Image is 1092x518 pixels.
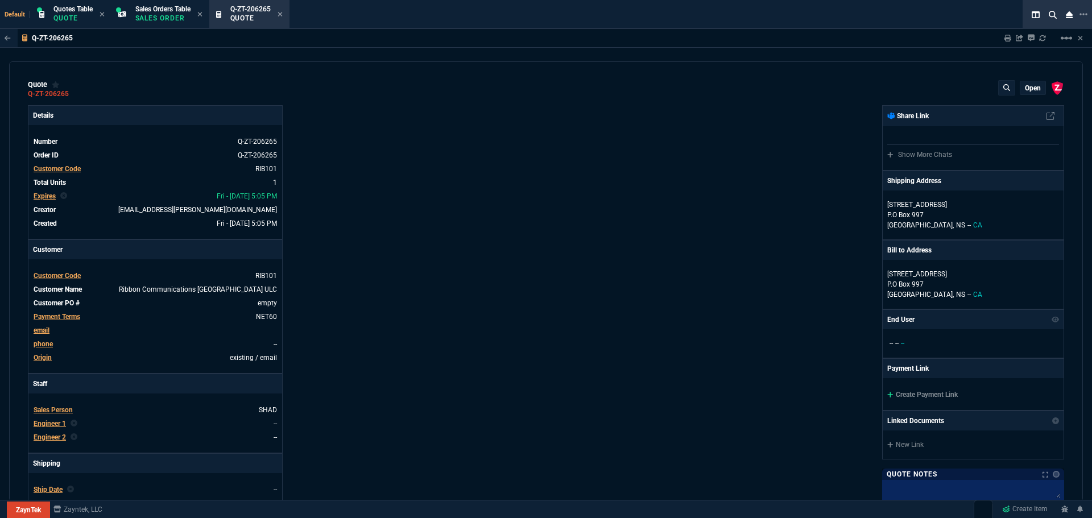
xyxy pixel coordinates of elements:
nx-icon: Show/Hide End User to Customer [1052,314,1060,325]
a: New Link [887,440,1059,450]
div: Add to Watchlist [52,80,60,89]
tr: undefined [33,352,278,363]
tr: undefined [33,418,278,429]
nx-icon: Close Tab [197,10,202,19]
a: FEDEX [256,499,277,507]
a: RIB101 [255,165,277,173]
p: Details [28,106,282,125]
p: open [1025,84,1041,93]
span: seti.shadab@fornida.com [118,206,277,214]
nx-icon: Clear selected rep [67,484,74,495]
a: Origin [34,354,52,362]
tr: undefined [33,163,278,175]
mat-icon: Example home icon [1060,31,1073,45]
nx-icon: Clear selected rep [71,432,77,442]
a: Hide Workbench [1078,34,1083,43]
span: email [34,326,49,334]
span: Customer Name [34,285,82,293]
tr: undefined [33,218,278,229]
span: existing / email [230,354,277,362]
span: Sales Orders Table [135,5,191,13]
a: Show More Chats [887,151,952,159]
span: Expires [34,192,56,200]
a: empty [258,299,277,307]
nx-icon: Open New Tab [1079,9,1087,20]
span: Payment Terms [34,313,80,321]
span: Order ID [34,151,59,159]
tr: undefined [33,484,278,495]
p: Quote [230,14,271,23]
tr: undefined [33,432,278,443]
span: [GEOGRAPHIC_DATA], [887,221,954,229]
a: NET60 [256,313,277,321]
tr: See Marketplace Order [33,150,278,161]
tr: undefined [33,204,278,216]
a: SHAD [259,406,277,414]
p: Quote Notes [887,470,937,479]
a: -- [274,420,277,428]
tr: undefined [33,311,278,322]
p: Shipping Address [887,176,941,186]
p: P.O Box 997 [887,279,1059,289]
tr: See Marketplace Order [33,136,278,147]
span: Created [34,219,57,227]
p: Staff [28,374,282,393]
span: CA [973,221,982,229]
p: Customer [28,240,282,259]
span: Default [5,11,30,18]
span: Agent [34,499,52,507]
p: Q-ZT-206265 [32,34,73,43]
nx-icon: Split Panels [1027,8,1044,22]
nx-icon: Search [1044,8,1061,22]
nx-icon: Close Tab [278,10,283,19]
span: -- [967,221,971,229]
a: -- [274,433,277,441]
p: Shipping [28,454,282,473]
span: NS [956,291,965,299]
a: Ribbon Communications Canada ULC [119,285,277,293]
p: P.O Box 997 [887,210,1059,220]
p: Payment Link [887,363,929,374]
a: See Marketplace Order [238,151,277,159]
p: [STREET_ADDRESS] [887,269,1059,279]
span: Sales Person [34,406,73,414]
span: Creator [34,206,56,214]
nx-icon: Close Tab [100,10,105,19]
span: 2025-10-03T17:05:23.421Z [217,219,277,227]
p: Quote [53,14,93,23]
span: Customer Code [34,272,81,280]
span: Customer Code [34,165,81,173]
nx-icon: Clear selected rep [60,191,67,201]
span: Engineer 2 [34,433,66,441]
tr: undefined [33,404,278,416]
span: [GEOGRAPHIC_DATA], [887,291,954,299]
span: 2025-10-17T17:05:23.421Z [217,192,277,200]
span: -- [967,291,971,299]
nx-icon: Close Workbench [1061,8,1077,22]
span: CA [973,291,982,299]
span: Quotes Table [53,5,93,13]
span: Number [34,138,57,146]
a: Create Payment Link [887,391,958,399]
a: Q-ZT-206265 [28,93,69,95]
span: See Marketplace Order [238,138,277,146]
span: NS [956,221,965,229]
a: msbcCompanyName [50,504,106,515]
span: -- [895,339,899,347]
span: -- [901,339,904,347]
tr: undefined [33,498,278,509]
p: [STREET_ADDRESS] [887,200,1059,210]
tr: undefined [33,284,278,295]
p: Sales Order [135,14,191,23]
a: -- [274,340,277,348]
tr: undefined [33,297,278,309]
span: phone [34,340,53,348]
span: Engineer 1 [34,420,66,428]
p: Linked Documents [887,416,944,426]
p: End User [887,314,915,325]
a: Create Item [998,501,1052,518]
tr: undefined [33,270,278,281]
span: Customer PO # [34,299,80,307]
span: -- [274,486,277,494]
